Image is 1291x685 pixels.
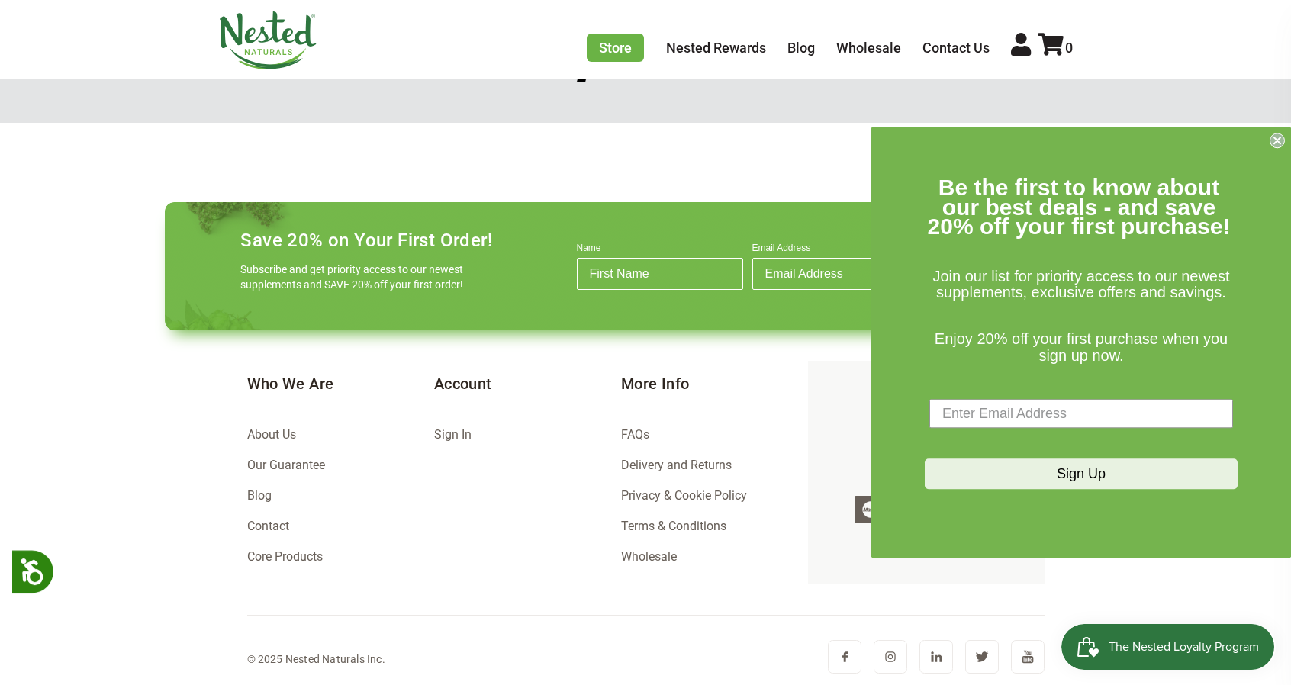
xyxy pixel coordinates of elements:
a: Privacy & Cookie Policy [621,488,747,503]
span: Join our list for priority access to our newest supplements, exclusive offers and savings. [932,268,1229,301]
a: Contact Us [922,40,990,56]
h5: More Info [621,373,808,394]
a: Sign In [434,427,472,442]
a: Wholesale [621,549,677,564]
a: About Us [247,427,296,442]
div: © 2025 Nested Naturals Inc. [247,650,385,668]
button: Sign Up [925,459,1238,490]
img: credit-cards.png [855,496,997,523]
input: Email Address [752,258,919,290]
div: FLYOUT Form [871,127,1291,558]
a: Store [587,34,644,62]
a: 0 [1038,40,1073,56]
p: Subscribe and get priority access to our newest supplements and SAVE 20% off your first order! [240,262,469,292]
iframe: Button to open loyalty program pop-up [1061,624,1276,670]
span: 0 [1065,40,1073,56]
img: Nested Naturals [218,11,317,69]
a: Nested Rewards [666,40,766,56]
a: FAQs [621,427,649,442]
button: Close dialog [1270,133,1285,148]
input: First Name [577,258,743,290]
span: Enjoy 20% off your first purchase when you sign up now. [935,330,1228,364]
h5: Account [434,373,621,394]
a: Blog [247,488,272,503]
a: Blog [787,40,815,56]
a: Delivery and Returns [621,458,732,472]
label: Name [577,243,743,258]
input: Enter Email Address [929,400,1233,429]
a: Core Products [247,549,323,564]
a: Terms & Conditions [621,519,726,533]
a: Wholesale [836,40,901,56]
h5: Client Care [832,385,1019,407]
label: Email Address [752,243,919,258]
a: Contact [247,519,289,533]
h4: Save 20% on Your First Order! [240,230,492,251]
h5: Who We Are [247,373,434,394]
span: Be the first to know about our best deals - and save 20% off your first purchase! [928,175,1231,239]
a: Our Guarantee [247,458,325,472]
